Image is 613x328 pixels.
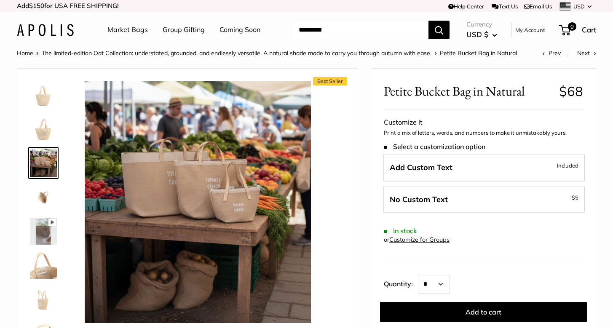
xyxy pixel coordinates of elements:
a: Home [17,49,33,57]
span: $68 [559,83,583,99]
img: Petite Bucket Bag in Natural [85,81,311,323]
button: USD $ [466,28,497,41]
span: Currency [466,19,497,30]
a: Email Us [524,3,552,10]
a: Petite Bucket Bag in Natural [28,182,59,213]
a: Customize for Groups [389,236,450,243]
a: Petite Bucket Bag in Natural [28,250,59,280]
span: - [569,192,578,203]
a: My Account [515,25,545,35]
a: Petite Bucket Bag in Natural [28,113,59,144]
a: Text Us [492,3,517,10]
span: Included [557,160,578,171]
img: Petite Bucket Bag in Natural [30,218,57,245]
button: Search [428,21,450,39]
span: Petite Bucket Bag in Natural [384,83,553,99]
a: Next [577,49,596,57]
img: Petite Bucket Bag in Natural [30,149,57,177]
span: No Custom Text [390,195,448,204]
label: Leave Blank [383,186,585,213]
p: Print a mix of letters, words, and numbers to make it unmistakably yours. [384,129,583,137]
span: In stock [384,227,417,235]
button: Add to cart [380,302,587,322]
span: USD [573,3,585,10]
img: Petite Bucket Bag in Natural [30,81,57,108]
span: Petite Bucket Bag in Natural [440,49,517,57]
label: Add Custom Text [383,154,585,181]
span: $5 [572,194,578,201]
span: Add Custom Text [390,163,452,172]
a: Petite Bucket Bag in Natural [28,284,59,314]
a: Market Bags [107,24,148,36]
span: Cart [582,25,596,34]
img: Petite Bucket Bag in Natural [30,251,57,278]
a: The limited-edition Oat Collection: understated, grounded, and endlessly versatile. A natural sha... [42,49,431,57]
a: 0 Cart [560,23,596,37]
div: or [384,234,450,245]
span: USD $ [466,30,488,39]
span: Select a customization option [384,143,485,151]
a: Coming Soon [220,24,260,36]
span: Best Seller [313,77,347,85]
nav: Breadcrumb [17,48,517,59]
img: Petite Bucket Bag in Natural [30,115,57,142]
img: Apolis [17,24,74,36]
a: Prev [542,49,561,57]
a: Petite Bucket Bag in Natural [28,80,59,110]
span: 0 [568,22,576,31]
a: Petite Bucket Bag in Natural [28,147,59,179]
input: Search... [292,21,428,39]
div: Customize It [384,116,583,129]
img: Petite Bucket Bag in Natural [30,285,57,312]
a: Petite Bucket Bag in Natural [28,216,59,246]
img: Petite Bucket Bag in Natural [30,184,57,211]
span: $150 [29,2,44,10]
a: Help Center [448,3,484,10]
label: Quantity: [384,272,418,293]
a: Group Gifting [163,24,205,36]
